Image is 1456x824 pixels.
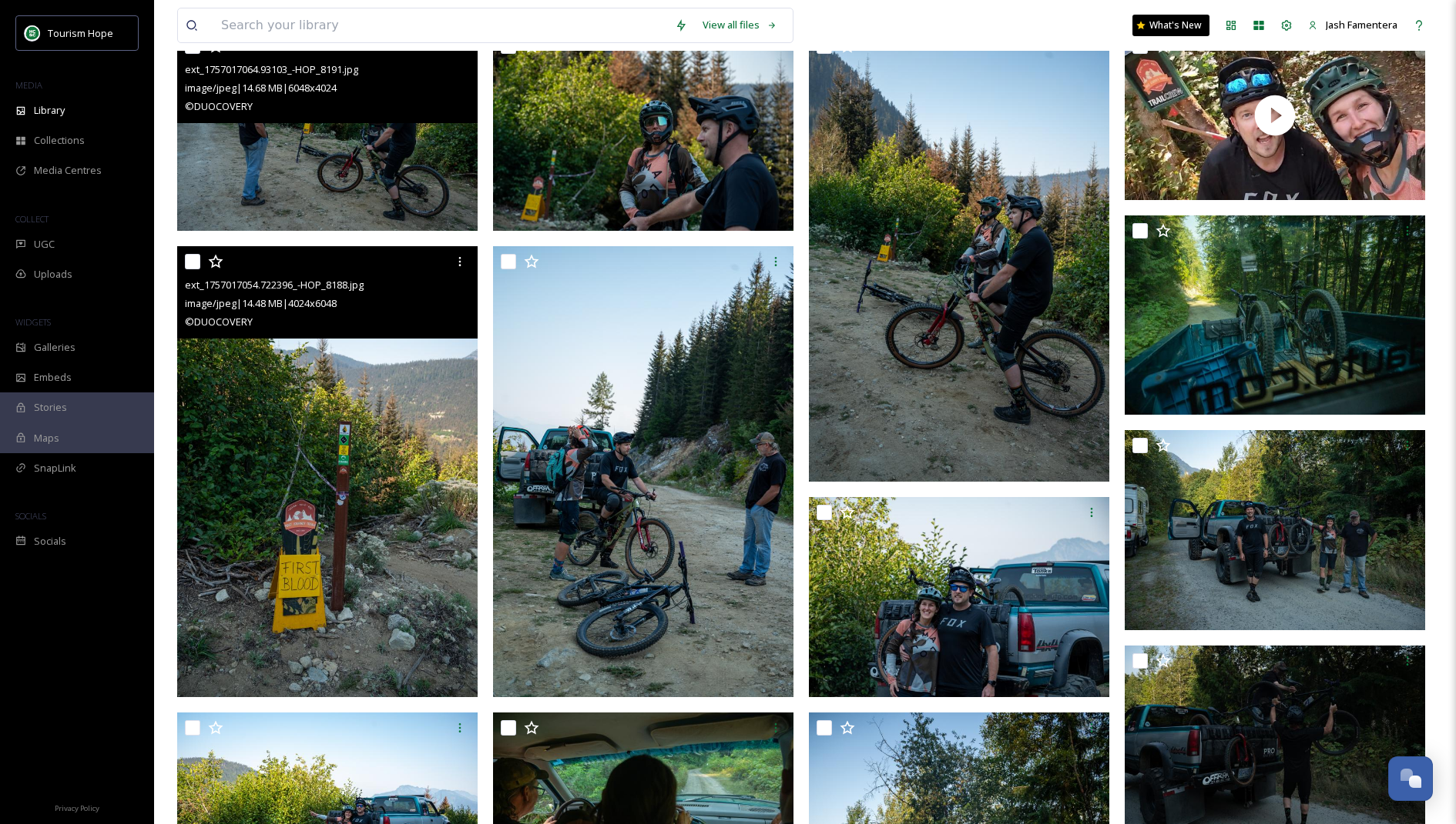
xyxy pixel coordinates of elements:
span: image/jpeg | 14.48 MB | 4024 x 6048 [185,296,337,310]
a: What's New [1132,15,1209,36]
img: ext_1757017064.93103_-HOP_8191.jpg [177,31,478,231]
img: ext_1757017030.317062_-HOP_8179.jpg [1125,430,1425,630]
span: SOCIALS [15,510,46,522]
span: Maps [34,431,59,445]
span: Embeds [34,370,72,385]
span: COLLECT [15,213,49,225]
span: Stories [34,400,67,415]
span: UGC [34,237,55,252]
span: Privacy Policy [55,803,99,813]
span: Media Centres [34,163,102,178]
span: image/jpeg | 14.68 MB | 6048 x 4024 [185,81,337,95]
a: Jash Famentera [1300,10,1405,40]
span: Library [34,103,65,118]
span: Socials [34,534,66,549]
span: Galleries [34,340,75,355]
img: ext_1757017042.884165_-HOP_8185.jpg [809,497,1109,697]
img: ext_1757017049.978487_-HOP_8189.jpg [493,246,793,697]
span: © DUOCOVERY [185,315,253,329]
img: ext_1757017038.115676_-HOP_8182.jpg [1125,215,1425,415]
input: Search your library [213,8,667,42]
span: WIDGETS [15,316,51,328]
img: logo.png [25,25,40,41]
span: Collections [34,133,85,148]
span: MEDIA [15,79,42,91]
span: ext_1757017054.722396_-HOP_8188.jpg [185,278,364,292]
span: SnapLink [34,461,76,475]
span: © DUOCOVERY [185,99,253,113]
a: View all files [695,10,785,40]
img: ext_1757017064.445516_-HOP_8193.jpg [493,31,793,231]
img: ext_1757017054.722396_-HOP_8188.jpg [177,246,478,697]
a: Privacy Policy [55,798,99,816]
span: Tourism Hope [48,26,113,40]
img: thumbnail [1125,31,1425,199]
span: Jash Famentera [1326,18,1397,32]
img: ext_1757017061.049968_-HOP_8190.jpg [809,31,1109,482]
button: Open Chat [1388,756,1433,801]
span: ext_1757017064.93103_-HOP_8191.jpg [185,62,358,76]
span: Uploads [34,267,72,282]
